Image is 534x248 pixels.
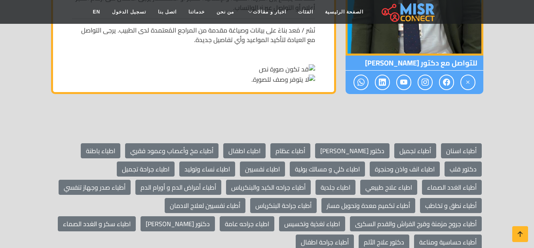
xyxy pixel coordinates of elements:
[182,4,211,19] a: خدماتنا
[394,143,436,158] a: أطباء تجميل
[346,56,483,71] span: للتواصل مع دكتور [PERSON_NAME]
[117,161,175,177] a: اطباء جراحة تجميل
[279,216,345,231] a: اطباء تغذية وتخسيس
[350,216,482,231] a: أطباء جروح مزمنة وقرح الفراش والقدم السكرى
[445,161,482,177] a: دكتور قلب
[360,180,417,195] a: اطباء علاج طبيعي
[72,25,315,84] p: نُشر / مُعد بناءً على بيانات وصياغة مقدمة من المراجع المُعتمدة لدى الطبيب. يرجى التواصل مع العياد...
[270,143,310,158] a: أطباء عظام
[319,4,369,19] a: الصفحة الرئيسية
[59,180,131,195] a: أطباء صدر وجهاز تنفسي
[223,143,266,158] a: اطباء اطفال
[179,161,235,177] a: اطباء نساء وتوليد
[211,4,240,19] a: من نحن
[240,4,292,19] a: اخبار و مقالات
[106,4,152,19] a: تسجيل الدخول
[290,161,365,177] a: اطباء كلي و مسالك بولية
[422,180,482,195] a: أطباء الغدد الصماء
[321,198,415,213] a: أطباء تكميم معدة وتحويل مسار
[240,161,285,177] a: اطباء نفسيين
[420,198,482,213] a: أطباء نطق و تخاطب
[81,143,120,158] a: اطباء باطنة
[382,2,435,22] img: main.misr_connect
[259,64,315,74] img: قد تكون صورة ‏نص‏
[141,216,215,231] a: دكتور [PERSON_NAME]
[370,161,440,177] a: اطباء انف واذن وحنجرة
[220,216,274,231] a: اطباء جراحه عامة
[315,180,355,195] a: اطباء جلدية
[87,4,106,19] a: EN
[58,216,136,231] a: اطباء سكر و الغدد الصماء
[135,180,221,195] a: أطباء أمراض الدم و أورام الدم
[315,143,390,158] a: دكتور [PERSON_NAME]
[152,4,182,19] a: اتصل بنا
[165,198,245,213] a: أطباء نفسيين لعلاج الادمان
[226,180,311,195] a: أطباء جراحه الكبد والبنكرياس
[250,198,317,213] a: أطباء جراحة البنكرياس
[251,75,315,84] img: لا يتوفر وصف للصورة.
[292,4,319,19] a: الفئات
[253,8,286,15] span: اخبار و مقالات
[125,143,219,158] a: أطباء مخ وأعصاب وعمود فقري
[441,143,482,158] a: أطباء اسنان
